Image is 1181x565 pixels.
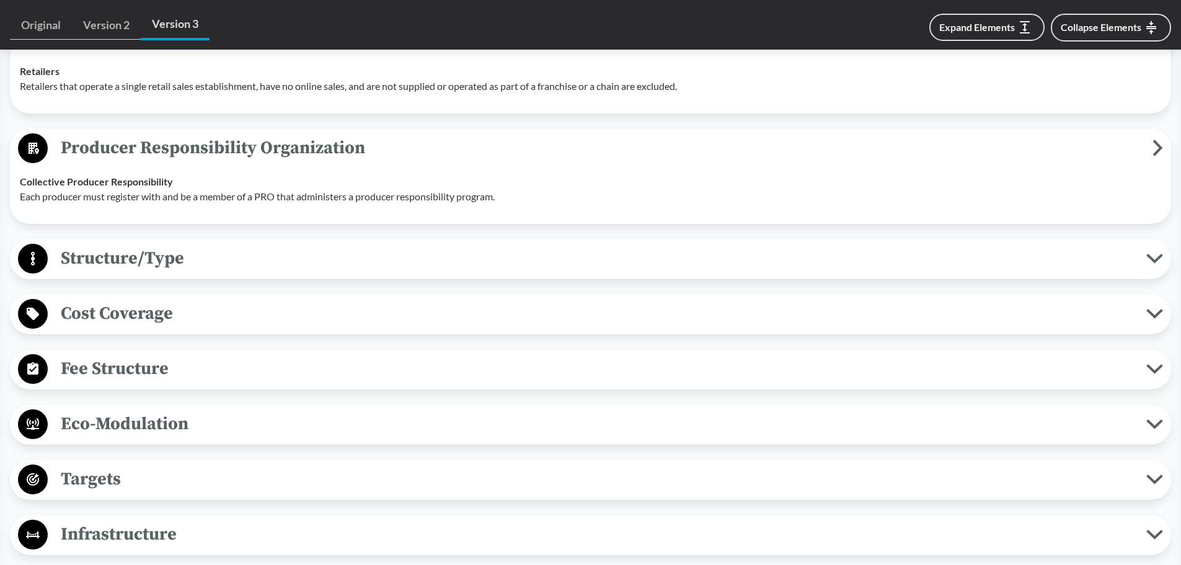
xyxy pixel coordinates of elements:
strong: Retailers [20,65,60,77]
span: Cost Coverage [48,300,1146,327]
strong: Collective Producer Responsibility [20,176,173,187]
button: Producer Responsibility Organization [14,133,1167,164]
button: Fee Structure [14,354,1167,385]
button: Infrastructure [14,519,1167,551]
span: Eco-Modulation [48,410,1146,438]
a: Original [10,11,72,40]
button: Expand Elements [929,14,1045,41]
button: Cost Coverage [14,298,1167,330]
span: Targets [48,465,1146,493]
a: Version 2 [72,11,141,40]
p: Each producer must register with and be a member of a PRO that administers a producer responsibil... [20,189,1161,204]
span: Producer Responsibility Organization [48,134,1152,162]
button: Structure/Type [14,243,1167,275]
button: Eco-Modulation [14,409,1167,440]
span: Structure/Type [48,244,1146,272]
span: Fee Structure [48,355,1146,383]
a: Version 3 [141,10,210,40]
button: Targets [14,464,1167,496]
p: Retailers that operate a single retail sales establishment, have no online sales, and are not sup... [20,79,1161,94]
button: Collapse Elements [1051,14,1171,42]
span: Infrastructure [48,520,1146,548]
